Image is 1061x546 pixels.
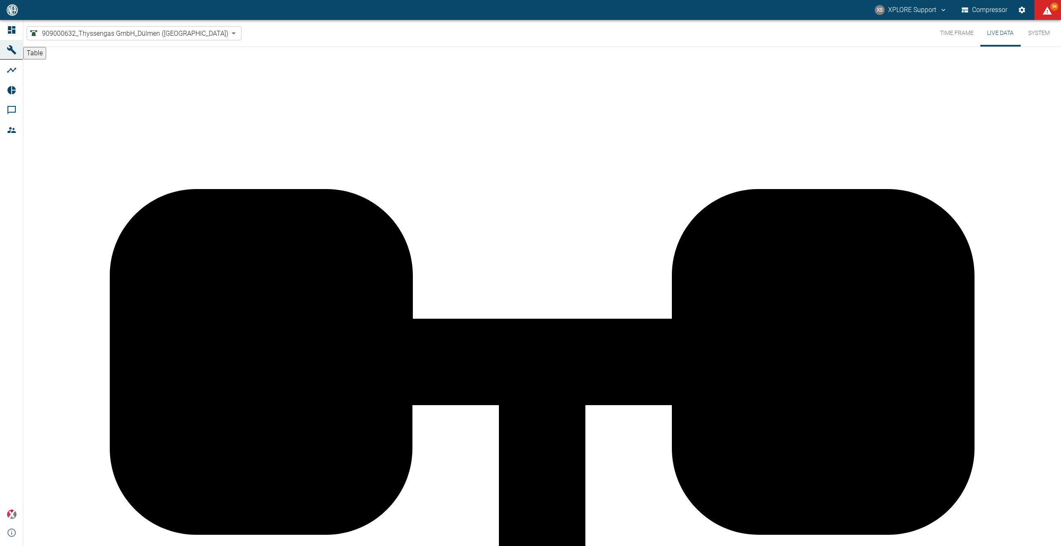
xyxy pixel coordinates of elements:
button: System [1020,20,1058,47]
img: Xplore Logo [7,509,17,519]
div: XS [875,5,885,15]
button: compressors@neaxplore.com [873,2,948,17]
a: 909000632_Thyssengas GmbH_Dülmen ([GEOGRAPHIC_DATA]) [29,28,228,38]
span: 909000632_Thyssengas GmbH_Dülmen ([GEOGRAPHIC_DATA]) [42,29,228,38]
button: Time Frame [933,20,980,47]
span: 94 [1050,2,1059,11]
button: Live Data [980,20,1020,47]
button: Compressor [960,2,1009,17]
button: Table [23,47,46,59]
button: Settings [1014,2,1029,17]
img: logo [6,4,19,15]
